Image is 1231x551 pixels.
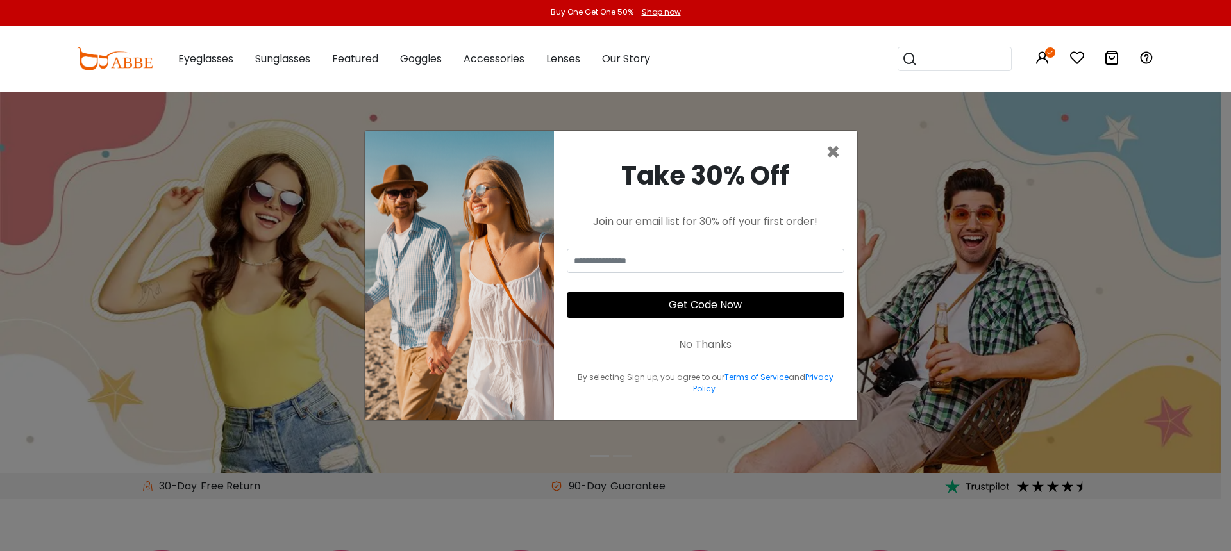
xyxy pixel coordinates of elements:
[679,337,732,352] div: No Thanks
[400,51,442,66] span: Goggles
[567,372,844,395] div: By selecting Sign up, you agree to our and .
[178,51,233,66] span: Eyeglasses
[724,372,789,382] a: Terms of Service
[567,292,844,318] button: Get Code Now
[567,214,844,229] div: Join our email list for 30% off your first order!
[332,51,378,66] span: Featured
[551,6,633,18] div: Buy One Get One 50%
[546,51,580,66] span: Lenses
[826,136,841,169] span: ×
[602,51,650,66] span: Our Story
[693,372,833,394] a: Privacy Policy
[365,131,554,420] img: welcome
[642,6,681,18] div: Shop now
[77,47,153,70] img: abbeglasses.com
[826,141,841,164] button: Close
[635,6,681,17] a: Shop now
[255,51,310,66] span: Sunglasses
[567,156,844,195] div: Take 30% Off
[464,51,524,66] span: Accessories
